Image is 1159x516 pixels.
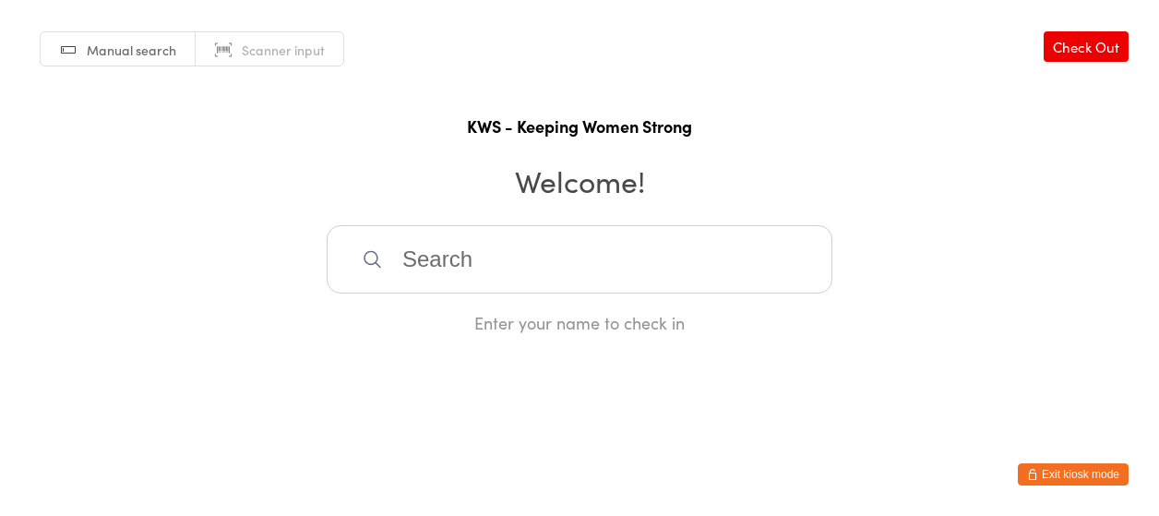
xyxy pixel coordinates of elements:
a: Check Out [1044,31,1129,62]
input: Search [327,225,832,294]
div: Enter your name to check in [327,311,832,334]
button: Exit kiosk mode [1018,463,1129,486]
h2: Welcome! [18,160,1141,201]
span: Manual search [87,41,176,59]
h1: KWS - Keeping Women Strong [18,114,1141,138]
span: Scanner input [242,41,325,59]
